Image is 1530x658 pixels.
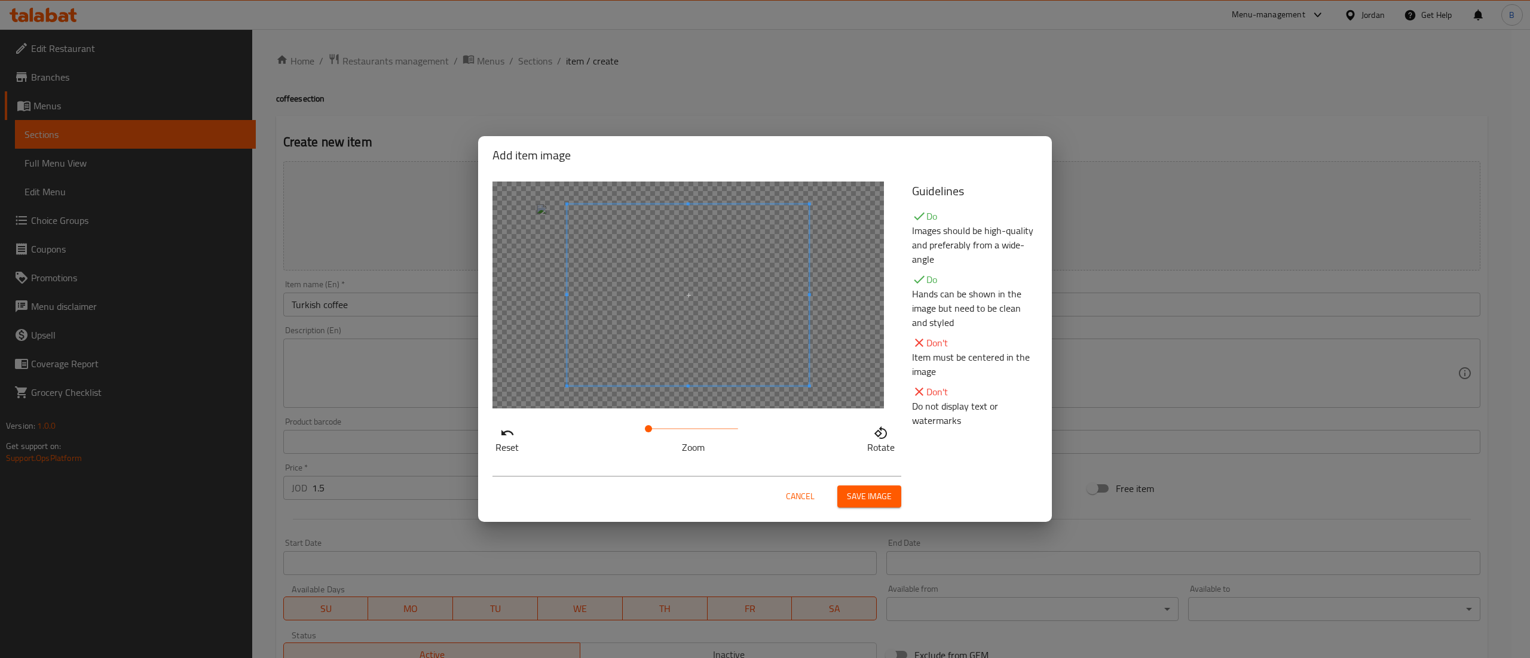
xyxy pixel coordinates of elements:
[867,440,895,454] p: Rotate
[781,485,819,508] button: Cancel
[912,350,1038,379] p: Item must be centered in the image
[495,440,519,454] p: Reset
[912,287,1038,330] p: Hands can be shown in the image but need to be clean and styled
[786,489,815,504] span: Cancel
[912,399,1038,428] p: Do not display text or watermarks
[837,485,901,508] button: Save image
[492,423,522,453] button: Reset
[912,272,1038,287] p: Do
[912,223,1038,266] p: Images should be high-quality and preferably from a wide-angle
[912,336,1038,350] p: Don't
[648,440,738,454] p: Zoom
[847,489,892,504] span: Save image
[912,385,1038,399] p: Don't
[912,209,1038,223] p: Do
[864,423,898,453] button: Rotate
[492,146,1038,165] h2: Add item image
[912,182,1038,201] h5: Guidelines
